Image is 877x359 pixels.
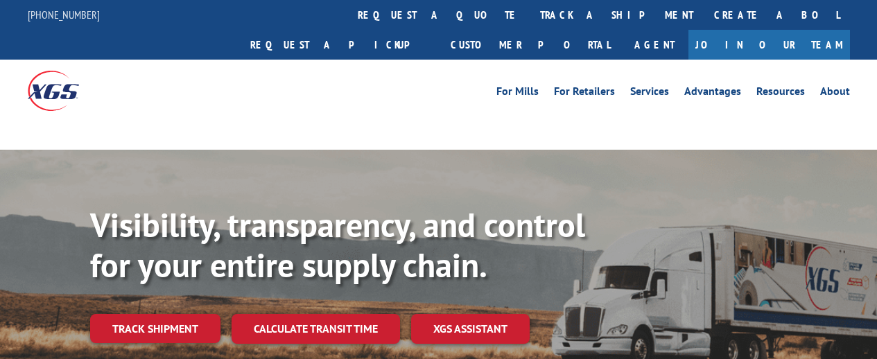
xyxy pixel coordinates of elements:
[411,314,530,344] a: XGS ASSISTANT
[630,86,669,101] a: Services
[240,30,440,60] a: Request a pickup
[90,203,585,286] b: Visibility, transparency, and control for your entire supply chain.
[496,86,539,101] a: For Mills
[756,86,805,101] a: Resources
[90,314,220,343] a: Track shipment
[28,8,100,21] a: [PHONE_NUMBER]
[232,314,400,344] a: Calculate transit time
[688,30,850,60] a: Join Our Team
[620,30,688,60] a: Agent
[554,86,615,101] a: For Retailers
[684,86,741,101] a: Advantages
[820,86,850,101] a: About
[440,30,620,60] a: Customer Portal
